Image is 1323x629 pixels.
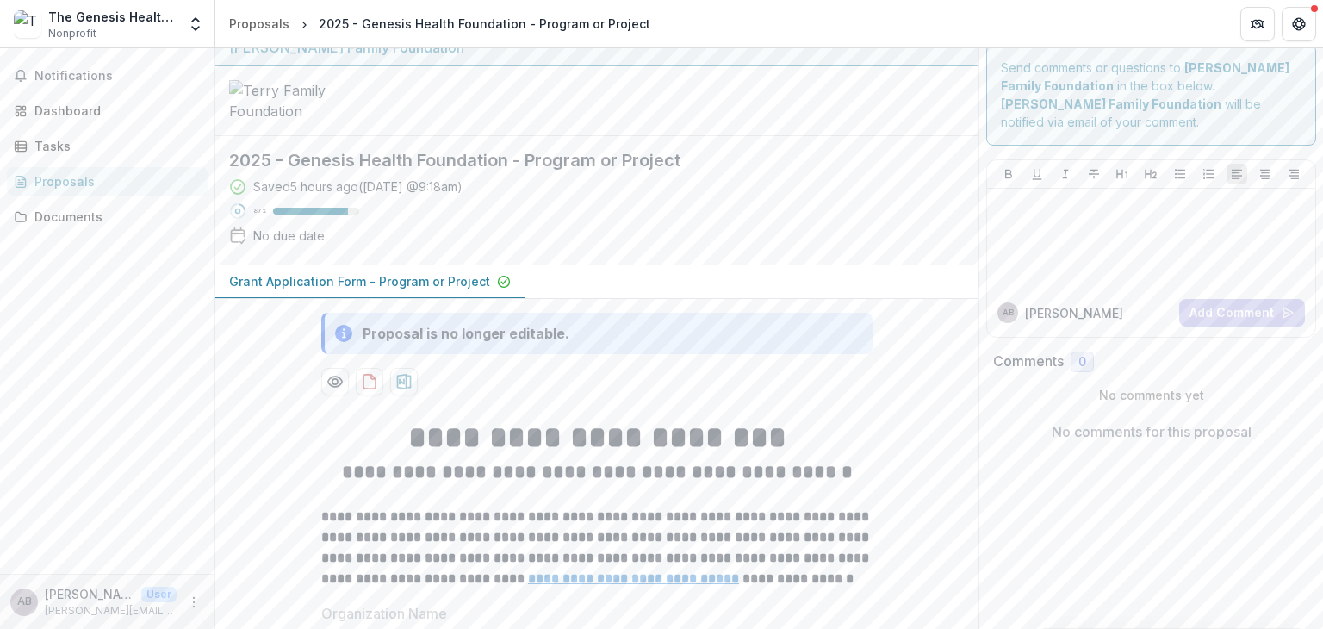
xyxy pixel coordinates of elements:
div: Send comments or questions to in the box below. will be notified via email of your comment. [986,44,1316,146]
button: Align Left [1227,164,1247,184]
h2: Comments [993,353,1064,370]
p: [PERSON_NAME] [45,585,134,603]
button: Heading 2 [1140,164,1161,184]
div: Documents [34,208,194,226]
button: Italicize [1055,164,1076,184]
button: Notifications [7,62,208,90]
button: Align Right [1283,164,1304,184]
button: download-proposal [390,368,418,395]
a: Documents [7,202,208,231]
p: [PERSON_NAME] [1025,304,1123,322]
button: Ordered List [1198,164,1219,184]
button: Heading 1 [1112,164,1133,184]
div: Proposal is no longer editable. [363,323,569,344]
h2: 2025 - Genesis Health Foundation - Program or Project [229,150,937,171]
button: Preview a056f7b7-4bec-4448-aaeb-996477fa75cd-0.pdf [321,368,349,395]
div: Proposals [34,172,194,190]
span: Notifications [34,69,201,84]
p: [PERSON_NAME][EMAIL_ADDRESS][PERSON_NAME][DOMAIN_NAME] [45,603,177,619]
p: 87 % [253,205,266,217]
div: Ann Broudy [17,596,32,607]
strong: [PERSON_NAME] Family Foundation [1001,97,1221,111]
img: The Genesis Health Foundation, Inc. [14,10,41,38]
span: 0 [1078,355,1086,370]
a: Dashboard [7,97,208,125]
p: No comments for this proposal [1052,421,1252,442]
button: Bullet List [1170,164,1190,184]
nav: breadcrumb [222,11,657,36]
div: Dashboard [34,102,194,120]
p: Grant Application Form - Program or Project [229,272,490,290]
p: User [141,587,177,602]
div: Tasks [34,137,194,155]
button: Open entity switcher [183,7,208,41]
div: Proposals [229,15,289,33]
button: Underline [1027,164,1047,184]
button: Add Comment [1179,299,1305,327]
button: Get Help [1282,7,1316,41]
div: No due date [253,227,325,245]
a: Proposals [222,11,296,36]
div: Ann Broudy [1003,308,1014,317]
img: Terry Family Foundation [229,80,401,121]
a: Tasks [7,132,208,160]
div: 2025 - Genesis Health Foundation - Program or Project [319,15,650,33]
button: Partners [1240,7,1275,41]
span: Nonprofit [48,26,96,41]
button: Bold [998,164,1019,184]
a: Proposals [7,167,208,196]
button: More [183,592,204,613]
button: Align Center [1255,164,1276,184]
button: download-proposal [356,368,383,395]
button: Strike [1084,164,1104,184]
p: No comments yet [993,386,1309,404]
p: Organization Name [321,603,447,624]
div: Saved 5 hours ago ( [DATE] @ 9:18am ) [253,177,463,196]
div: The Genesis Health Foundation, Inc. [48,8,177,26]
